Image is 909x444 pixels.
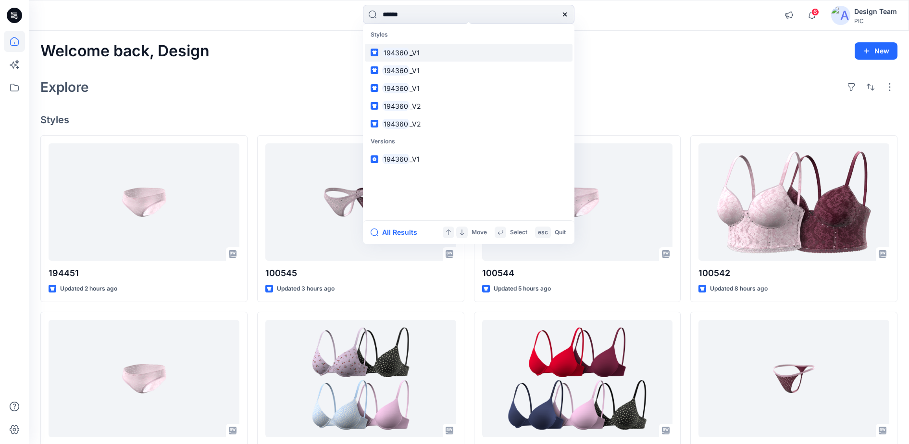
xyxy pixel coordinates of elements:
[854,17,897,25] div: PIC
[49,320,239,438] a: 194451 v2
[60,284,117,294] p: Updated 2 hours ago
[410,49,420,57] span: _V1
[410,120,421,128] span: _V2
[40,114,897,126] h4: Styles
[49,143,239,261] a: 194451
[410,84,420,92] span: _V1
[382,83,410,94] mark: 194360
[382,101,410,112] mark: 194360
[265,143,456,261] a: 100545
[698,266,889,280] p: 100542
[410,155,420,163] span: _V1
[265,320,456,438] a: 171390-Cotton T-Shirt
[854,6,897,17] div: Design Team
[855,42,897,60] button: New
[710,284,768,294] p: Updated 8 hours ago
[538,228,548,238] p: esc
[831,6,850,25] img: avatar
[698,143,889,261] a: 100542
[482,143,673,261] a: 100544
[510,228,527,238] p: Select
[382,153,410,165] mark: 194360
[365,62,573,79] a: 194360_V1
[382,118,410,129] mark: 194360
[365,97,573,115] a: 194360_V2
[382,47,410,58] mark: 194360
[49,266,239,280] p: 194451
[365,133,573,151] p: Versions
[40,79,89,95] h2: Explore
[482,266,673,280] p: 100544
[382,65,410,76] mark: 194360
[265,266,456,280] p: 100545
[365,150,573,168] a: 194360_V1
[277,284,335,294] p: Updated 3 hours ago
[482,320,673,438] a: 171397-OPP Push Up
[410,66,420,75] span: _V1
[40,42,210,60] h2: Welcome back, Design
[365,26,573,44] p: Styles
[472,228,487,238] p: Move
[494,284,551,294] p: Updated 5 hours ago
[365,79,573,97] a: 194360_V1
[555,228,566,238] p: Quit
[365,115,573,133] a: 194360_V2
[371,227,423,238] button: All Results
[410,102,421,110] span: _V2
[365,44,573,62] a: 194360_V1
[811,8,819,16] span: 6
[698,320,889,438] a: 194423_V2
